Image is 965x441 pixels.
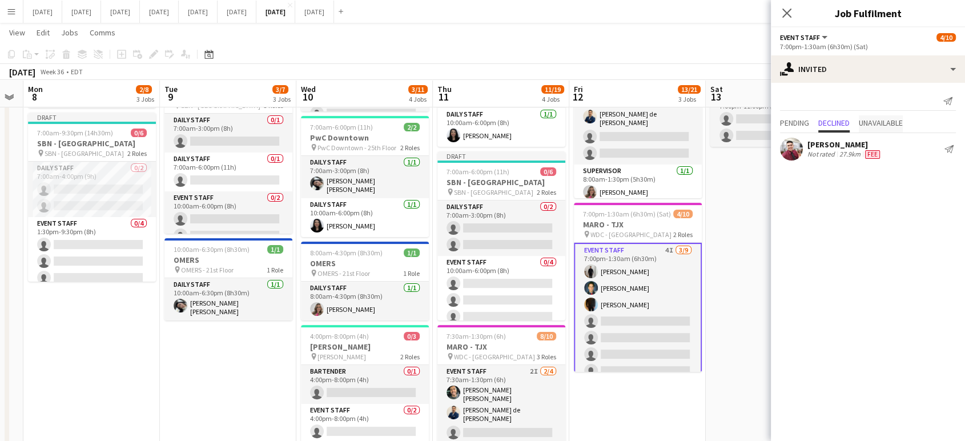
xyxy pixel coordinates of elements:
[218,1,256,23] button: [DATE]
[437,84,452,94] span: Thu
[454,352,535,361] span: WDC - [GEOGRAPHIC_DATA]
[409,95,427,103] div: 4 Jobs
[437,201,565,256] app-card-role: Daily Staff0/27:00am-3:00pm (8h)
[574,69,702,165] app-card-role: Event Staff2I2/48:00am-1:30pm (5h30m)[PERSON_NAME] [PERSON_NAME][PERSON_NAME] de [PERSON_NAME]
[537,352,556,361] span: 3 Roles
[37,129,113,137] span: 7:00am-9:30pm (14h30m)
[28,113,156,282] app-job-card: Draft7:00am-9:30pm (14h30m)0/6SBN - [GEOGRAPHIC_DATA] SBN - [GEOGRAPHIC_DATA]2 RolesDaily Staff0/...
[301,156,429,198] app-card-role: Daily Staff1/17:00am-3:00pm (8h)[PERSON_NAME] [PERSON_NAME]
[28,138,156,149] h3: SBN - [GEOGRAPHIC_DATA]
[85,25,120,40] a: Comms
[45,149,124,158] span: SBN - [GEOGRAPHIC_DATA]
[310,332,369,340] span: 4:00pm-8:00pm (4h)
[437,151,565,320] app-job-card: Draft7:00am-6:00pm (11h)0/6SBN - [GEOGRAPHIC_DATA] SBN - [GEOGRAPHIC_DATA]2 RolesDaily Staff0/27:...
[28,84,43,94] span: Mon
[28,162,156,217] app-card-role: Daily Staff0/27:00am-4:00pm (9h)
[437,151,565,161] div: Draft
[400,352,420,361] span: 2 Roles
[101,1,140,23] button: [DATE]
[540,167,556,176] span: 0/6
[164,191,292,247] app-card-role: Event Staff0/210:00am-6:00pm (8h)
[572,90,583,103] span: 12
[574,84,583,94] span: Fri
[317,269,370,278] span: OMERS - 21st Floor
[256,1,295,23] button: [DATE]
[771,55,965,83] div: Invited
[301,84,316,94] span: Wed
[436,90,452,103] span: 11
[590,230,672,239] span: WDC - [GEOGRAPHIC_DATA]
[38,67,66,76] span: Week 36
[28,217,156,306] app-card-role: Event Staff0/41:30pm-9:30pm (8h)
[9,66,35,78] div: [DATE]
[301,258,429,268] h3: OMERS
[28,113,156,122] div: Draft
[273,95,291,103] div: 3 Jobs
[267,245,283,254] span: 1/1
[32,25,54,40] a: Edit
[437,108,565,147] app-card-role: Daily Staff1/110:00am-6:00pm (8h)[PERSON_NAME]
[301,365,429,404] app-card-role: Bartender0/14:00pm-8:00pm (4h)
[131,129,147,137] span: 0/6
[164,84,178,94] span: Tue
[301,198,429,237] app-card-role: Daily Staff1/110:00am-6:00pm (8h)[PERSON_NAME]
[310,123,373,131] span: 7:00am-6:00pm (11h)
[164,153,292,191] app-card-role: Daily Staff0/17:00am-6:00pm (11h)
[57,25,83,40] a: Jobs
[541,85,564,94] span: 11/19
[771,6,965,21] h3: Job Fulfilment
[301,116,429,237] app-job-card: 7:00am-6:00pm (11h)2/2PwC Downtown PwC Downtown - 25th Floor2 RolesDaily Staff1/17:00am-3:00pm (8...
[780,33,820,42] span: Event Staff
[437,177,565,187] h3: SBN - [GEOGRAPHIC_DATA]
[710,91,838,147] app-card-role: Event Staff0/27:00pm-11:00pm (4h)
[164,255,292,265] h3: OMERS
[447,167,509,176] span: 7:00am-6:00pm (11h)
[404,332,420,340] span: 0/3
[127,149,147,158] span: 2 Roles
[301,342,429,352] h3: [PERSON_NAME]
[404,123,420,131] span: 2/2
[62,1,101,23] button: [DATE]
[301,133,429,143] h3: PwC Downtown
[9,27,25,38] span: View
[537,188,556,197] span: 2 Roles
[437,342,565,352] h3: MARO - TJX
[865,150,880,159] span: Fee
[403,269,420,278] span: 1 Role
[673,230,693,239] span: 2 Roles
[136,95,154,103] div: 3 Jobs
[301,242,429,320] app-job-card: 8:00am-4:30pm (8h30m)1/1OMERS OMERS - 21st Floor1 RoleDaily Staff1/18:00am-4:30pm (8h30m)[PERSON_...
[295,1,334,23] button: [DATE]
[164,278,292,320] app-card-role: Daily Staff1/110:00am-6:30pm (8h30m)[PERSON_NAME] [PERSON_NAME]
[574,203,702,372] app-job-card: 7:00pm-1:30am (6h30m) (Sat)4/10MARO - TJX WDC - [GEOGRAPHIC_DATA]2 RolesEvent Staff4I3/97:00pm-1:...
[163,90,178,103] span: 9
[710,84,723,94] span: Sat
[447,332,506,340] span: 7:30am-1:30pm (6h)
[837,150,863,159] div: 27.9km
[267,266,283,274] span: 1 Role
[709,90,723,103] span: 13
[936,33,956,42] span: 4/10
[5,25,30,40] a: View
[574,243,702,416] app-card-role: Event Staff4I3/97:00pm-1:30am (6h30m)[PERSON_NAME][PERSON_NAME][PERSON_NAME]
[299,90,316,103] span: 10
[164,65,292,234] app-job-card: Draft7:00am-6:00pm (11h)0/4SBN - [GEOGRAPHIC_DATA] SBN - [GEOGRAPHIC_DATA]3 RolesDaily Staff0/17:...
[61,27,78,38] span: Jobs
[574,165,702,203] app-card-role: Supervisor1/18:00am-1:30pm (5h30m)[PERSON_NAME]
[164,238,292,320] app-job-card: 10:00am-6:30pm (8h30m)1/1OMERS OMERS - 21st Floor1 RoleDaily Staff1/110:00am-6:30pm (8h30m)[PERSO...
[317,352,366,361] span: [PERSON_NAME]
[859,119,903,127] span: Unavailable
[140,1,179,23] button: [DATE]
[179,1,218,23] button: [DATE]
[780,33,829,42] button: Event Staff
[404,248,420,257] span: 1/1
[574,29,702,198] app-job-card: 8:00am-1:30pm (5h30m)8/10MARO - TJX WDC - [GEOGRAPHIC_DATA]3 RolesEvent Staff2I2/48:00am-1:30pm (...
[807,139,882,150] div: [PERSON_NAME]
[542,95,564,103] div: 4 Jobs
[807,150,837,159] div: Not rated
[71,67,83,76] div: EDT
